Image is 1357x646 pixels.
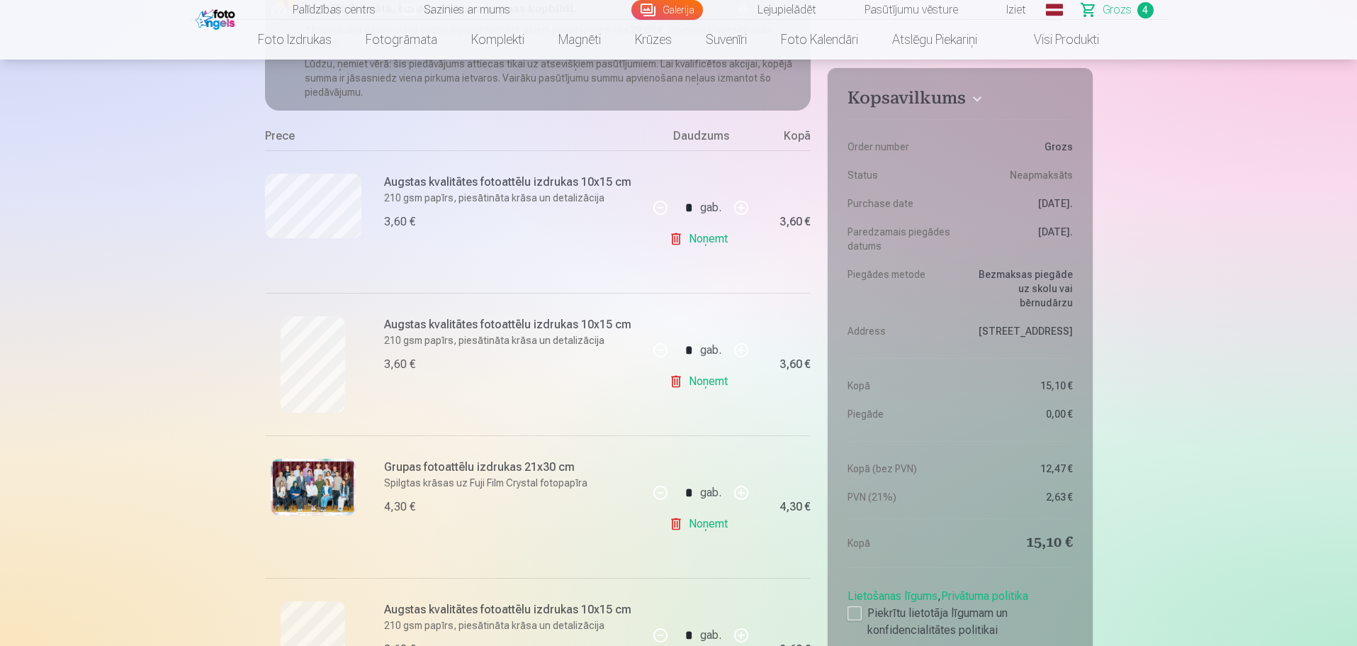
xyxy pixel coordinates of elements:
h6: Grupas fotoattēlu izdrukas 21x30 cm [384,459,640,476]
a: Magnēti [541,20,618,60]
dd: [STREET_ADDRESS] [967,324,1073,338]
a: Komplekti [454,20,541,60]
label: Piekrītu lietotāja līgumam un konfidencialitātes politikai [848,605,1072,639]
p: Lūdzu, ņemiet vērā: šis piedāvājums attiecas tikai uz atsevišķiem pasūtījumiem. Lai kvalificētos ... [305,57,800,99]
button: Kopsavilkums [848,88,1072,113]
div: Kopā [754,128,811,150]
h6: Augstas kvalitātes fotoattēlu izdrukas 10x15 cm [384,316,640,333]
a: Krūzes [618,20,689,60]
a: Lietošanas līgums [848,589,937,603]
p: Spilgtas krāsas uz Fuji Film Crystal fotopapīra [384,476,640,490]
div: , [848,582,1072,639]
dt: PVN (21%) [848,490,953,504]
div: 4,30 € [384,499,415,516]
dt: Kopā [848,379,953,393]
dt: Piegāde [848,407,953,421]
dd: [DATE]. [967,196,1073,211]
div: 4,30 € [779,503,811,511]
h6: Augstas kvalitātes fotoattēlu izdrukas 10x15 cm [384,601,640,618]
a: Suvenīri [689,20,764,60]
dd: 2,63 € [967,490,1073,504]
dd: Bezmaksas piegāde uz skolu vai bērnudārzu [967,267,1073,310]
div: 3,60 € [384,213,415,230]
span: 4 [1137,2,1154,18]
dt: Status [848,168,953,182]
div: gab. [700,476,721,510]
div: Daudzums [648,128,754,150]
dd: 15,10 € [967,379,1073,393]
dt: Kopā (bez PVN) [848,462,953,476]
a: Noņemt [669,367,733,396]
div: 3,60 € [384,356,415,373]
dt: Kopā [848,533,953,553]
dd: 15,10 € [967,533,1073,553]
dt: Address [848,324,953,338]
p: 210 gsm papīrs, piesātināta krāsa un detalizācija [384,618,640,633]
a: Noņemt [669,510,733,538]
div: Prece [265,128,648,150]
a: Foto kalendāri [764,20,875,60]
dd: 12,47 € [967,462,1073,476]
span: Grozs [1103,1,1132,18]
dt: Order number [848,140,953,154]
p: 210 gsm papīrs, piesātināta krāsa un detalizācija [384,191,640,205]
dt: Piegādes metode [848,267,953,310]
a: Visi produkti [994,20,1116,60]
dd: Grozs [967,140,1073,154]
dd: 0,00 € [967,407,1073,421]
dt: Paredzamais piegādes datums [848,225,953,253]
dt: Purchase date [848,196,953,211]
div: gab. [700,333,721,367]
div: 3,60 € [779,218,811,226]
a: Noņemt [669,225,733,253]
dd: [DATE]. [967,225,1073,253]
a: Privātuma politika [941,589,1028,603]
div: 3,60 € [779,360,811,369]
a: Foto izdrukas [241,20,349,60]
div: gab. [700,191,721,225]
a: Atslēgu piekariņi [875,20,994,60]
span: Neapmaksāts [1010,168,1073,182]
img: /fa1 [196,6,239,30]
h6: Augstas kvalitātes fotoattēlu izdrukas 10x15 cm [384,174,640,191]
p: 210 gsm papīrs, piesātināta krāsa un detalizācija [384,333,640,347]
a: Fotogrāmata [349,20,454,60]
